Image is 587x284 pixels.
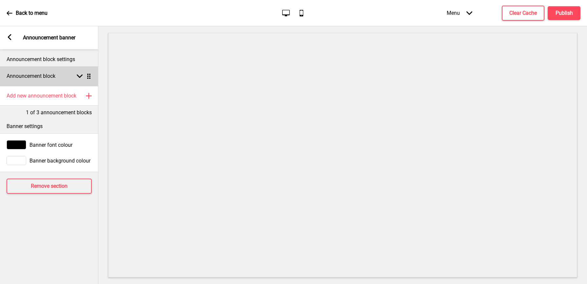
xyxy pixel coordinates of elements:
[502,6,544,21] button: Clear Cache
[7,73,55,80] h4: Announcement block
[7,4,48,22] a: Back to menu
[29,142,72,148] span: Banner font colour
[7,140,92,149] div: Banner font colour
[7,156,92,165] div: Banner background colour
[7,123,92,130] p: Banner settings
[23,34,75,41] p: Announcement banner
[29,158,90,164] span: Banner background colour
[440,3,479,23] div: Menu
[509,10,537,17] h4: Clear Cache
[31,183,68,190] h4: Remove section
[556,10,573,17] h4: Publish
[16,10,48,17] p: Back to menu
[7,179,92,194] button: Remove section
[7,92,76,99] h4: Add new announcement block
[7,56,92,63] p: Announcement block settings
[26,109,92,116] p: 1 of 3 announcement blocks
[548,6,580,20] button: Publish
